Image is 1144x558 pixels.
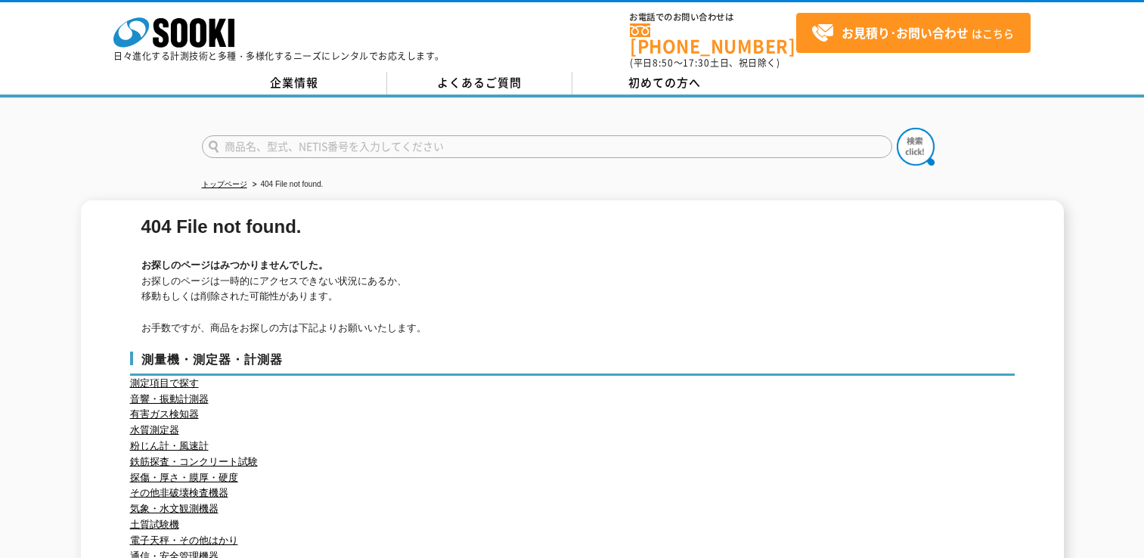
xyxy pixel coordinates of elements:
p: 日々進化する計測技術と多種・多様化するニーズにレンタルでお応えします。 [113,51,445,60]
a: 鉄筋探査・コンクリート試験 [130,456,258,467]
a: お見積り･お問い合わせはこちら [796,13,1031,53]
span: 初めての方へ [628,74,701,91]
a: 土質試験機 [130,519,179,530]
a: 音響・振動計測器 [130,393,209,405]
a: その他非破壊検査機器 [130,487,228,498]
li: 404 File not found. [250,177,324,193]
a: よくあるご質問 [387,72,572,95]
span: (平日 ～ 土日、祝日除く) [630,56,780,70]
a: 有害ガス検知器 [130,408,199,420]
strong: お見積り･お問い合わせ [842,23,969,42]
img: btn_search.png [897,128,935,166]
span: 8:50 [653,56,674,70]
h3: 測量機・測定器・計測器 [130,352,1015,376]
a: トップページ [202,180,247,188]
a: [PHONE_NUMBER] [630,23,796,54]
span: お電話でのお問い合わせは [630,13,796,22]
a: 水質測定器 [130,424,179,436]
a: 初めての方へ [572,72,758,95]
a: 測定項目で探す [130,377,199,389]
a: 粉じん計・風速計 [130,440,209,451]
h2: お探しのページはみつかりませんでした。 [141,258,1007,274]
input: 商品名、型式、NETIS番号を入力してください [202,135,892,158]
a: 電子天秤・その他はかり [130,535,238,546]
a: 企業情報 [202,72,387,95]
p: お探しのページは一時的にアクセスできない状況にあるか、 移動もしくは削除された可能性があります。 お手数ですが、商品をお探しの方は下記よりお願いいたします。 [141,274,1007,336]
span: 17:30 [683,56,710,70]
a: 気象・水文観測機器 [130,503,219,514]
h1: 404 File not found. [141,219,1007,235]
a: 探傷・厚さ・膜厚・硬度 [130,472,238,483]
span: はこちら [811,22,1014,45]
